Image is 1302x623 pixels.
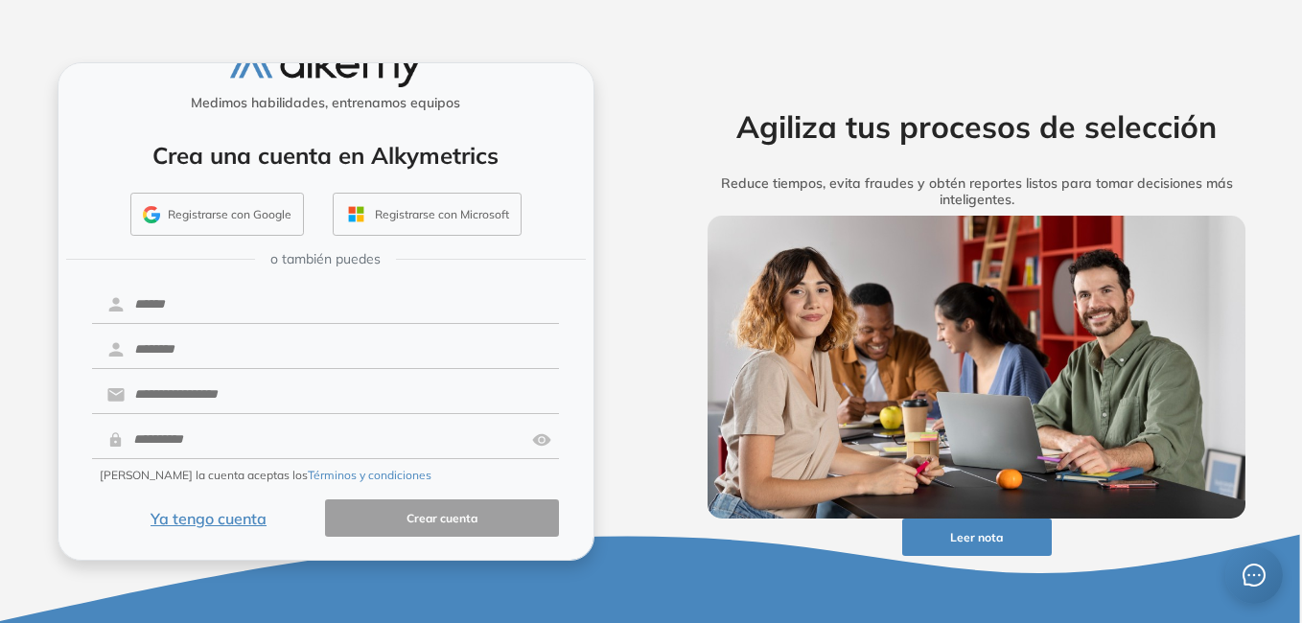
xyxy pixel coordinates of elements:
[230,48,422,87] img: logo-alkemy
[130,193,304,237] button: Registrarse con Google
[532,422,551,458] img: asd
[325,499,559,537] button: Crear cuenta
[66,95,586,111] h5: Medimos habilidades, entrenamos equipos
[100,467,431,484] span: [PERSON_NAME] la cuenta aceptas los
[902,519,1052,556] button: Leer nota
[1243,564,1266,587] span: message
[345,203,367,225] img: OUTLOOK_ICON
[678,108,1276,145] h2: Agiliza tus procesos de selección
[678,175,1276,208] h5: Reduce tiempos, evita fraudes y obtén reportes listos para tomar decisiones más inteligentes.
[708,216,1246,519] img: img-more-info
[333,193,522,237] button: Registrarse con Microsoft
[308,467,431,484] button: Términos y condiciones
[92,499,326,537] button: Ya tengo cuenta
[83,142,569,170] h4: Crea una cuenta en Alkymetrics
[270,249,381,269] span: o también puedes
[143,206,160,223] img: GMAIL_ICON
